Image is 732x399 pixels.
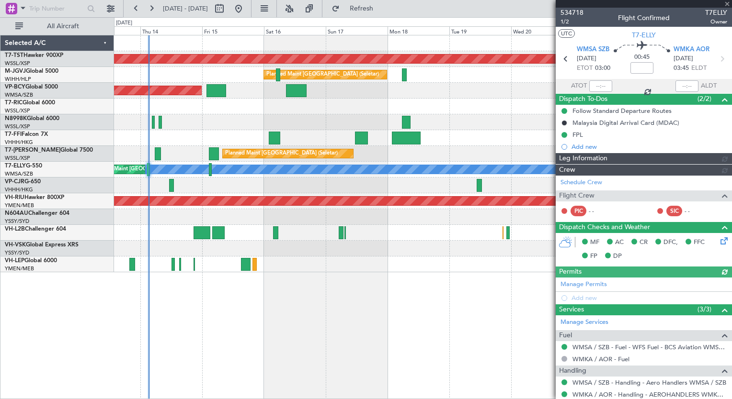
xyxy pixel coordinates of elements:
[559,330,572,341] span: Fuel
[613,252,622,261] span: DP
[5,258,24,264] span: VH-LEP
[595,64,610,73] span: 03:00
[571,81,587,91] span: ATOT
[705,18,727,26] span: Owner
[5,76,31,83] a: WIHH/HLP
[640,238,648,247] span: CR
[327,1,385,16] button: Refresh
[5,202,34,209] a: YMEN/MEB
[5,155,30,162] a: WSSL/XSP
[5,147,93,153] a: T7-[PERSON_NAME]Global 7500
[5,132,22,137] span: T7-FFI
[560,318,608,327] a: Manage Services
[572,378,726,387] a: WMSA / SZB - Handling - Aero Handlers WMSA / SZB
[560,8,583,18] span: 534718
[558,29,575,38] button: UTC
[5,226,66,232] a: VH-L2BChallenger 604
[694,238,705,247] span: FFC
[116,19,132,27] div: [DATE]
[572,131,583,139] div: FPL
[590,252,597,261] span: FP
[5,211,28,216] span: N604AU
[5,53,23,58] span: T7-TST
[5,218,29,225] a: YSSY/SYD
[5,265,34,272] a: YMEN/MEB
[5,84,58,90] a: VP-BCYGlobal 5000
[342,5,382,12] span: Refresh
[5,163,42,169] a: T7-ELLYG-550
[701,81,717,91] span: ALDT
[5,60,30,67] a: WSSL/XSP
[5,170,33,177] a: WMSA/SZB
[5,195,64,200] a: VH-RIUHawker 800XP
[5,186,33,193] a: VHHH/HKG
[5,68,26,74] span: M-JGVJ
[388,26,449,35] div: Mon 18
[5,107,30,114] a: WSSL/XSP
[5,242,79,248] a: VH-VSKGlobal Express XRS
[5,195,24,200] span: VH-RIU
[5,163,26,169] span: T7-ELLY
[25,23,101,30] span: All Aircraft
[572,119,679,127] div: Malaysia Digital Arrival Card (MDAC)
[5,100,23,106] span: T7-RIC
[559,222,650,233] span: Dispatch Checks and Weather
[163,4,208,13] span: [DATE] - [DATE]
[577,64,593,73] span: ETOT
[5,116,59,122] a: N8998KGlobal 6000
[29,1,84,16] input: Trip Number
[266,67,379,82] div: Planned Maint [GEOGRAPHIC_DATA] (Seletar)
[5,179,24,185] span: VP-CJR
[615,238,624,247] span: AC
[5,249,29,256] a: YSSY/SYD
[691,64,707,73] span: ELDT
[560,18,583,26] span: 1/2
[5,242,26,248] span: VH-VSK
[705,8,727,18] span: T7ELLY
[5,116,27,122] span: N8998K
[264,26,326,35] div: Sat 16
[5,211,69,216] a: N604AUChallenger 604
[663,238,678,247] span: DFC,
[577,54,596,64] span: [DATE]
[5,179,41,185] a: VP-CJRG-650
[572,355,629,363] a: WMKA / AOR - Fuel
[559,366,586,377] span: Handling
[698,94,711,104] span: (2/2)
[225,146,338,161] div: Planned Maint [GEOGRAPHIC_DATA] (Seletar)
[326,26,388,35] div: Sun 17
[572,390,727,399] a: WMKA / AOR - Handling - AEROHANDLERS WMKA / AOR
[5,68,58,74] a: M-JGVJGlobal 5000
[11,19,104,34] button: All Aircraft
[559,94,607,105] span: Dispatch To-Dos
[559,304,584,315] span: Services
[140,26,202,35] div: Thu 14
[5,132,48,137] a: T7-FFIFalcon 7X
[5,139,33,146] a: VHHH/HKG
[5,258,57,264] a: VH-LEPGlobal 6000
[674,64,689,73] span: 03:45
[449,26,511,35] div: Tue 19
[5,226,25,232] span: VH-L2B
[5,147,60,153] span: T7-[PERSON_NAME]
[5,84,25,90] span: VP-BCY
[674,54,693,64] span: [DATE]
[5,100,55,106] a: T7-RICGlobal 6000
[572,107,672,115] div: Follow Standard Departure Routes
[632,30,656,40] span: T7-ELLY
[5,91,33,99] a: WMSA/SZB
[698,304,711,314] span: (3/3)
[634,53,650,62] span: 00:45
[674,45,709,55] span: WMKA AOR
[572,143,727,151] div: Add new
[572,343,727,351] a: WMSA / SZB - Fuel - WFS Fuel - BCS Aviation WMSA / SZB (EJ Asia Only)
[618,13,670,23] div: Flight Confirmed
[590,238,599,247] span: MF
[5,123,30,130] a: WSSL/XSP
[577,45,609,55] span: WMSA SZB
[511,26,573,35] div: Wed 20
[5,53,63,58] a: T7-TSTHawker 900XP
[202,26,264,35] div: Fri 15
